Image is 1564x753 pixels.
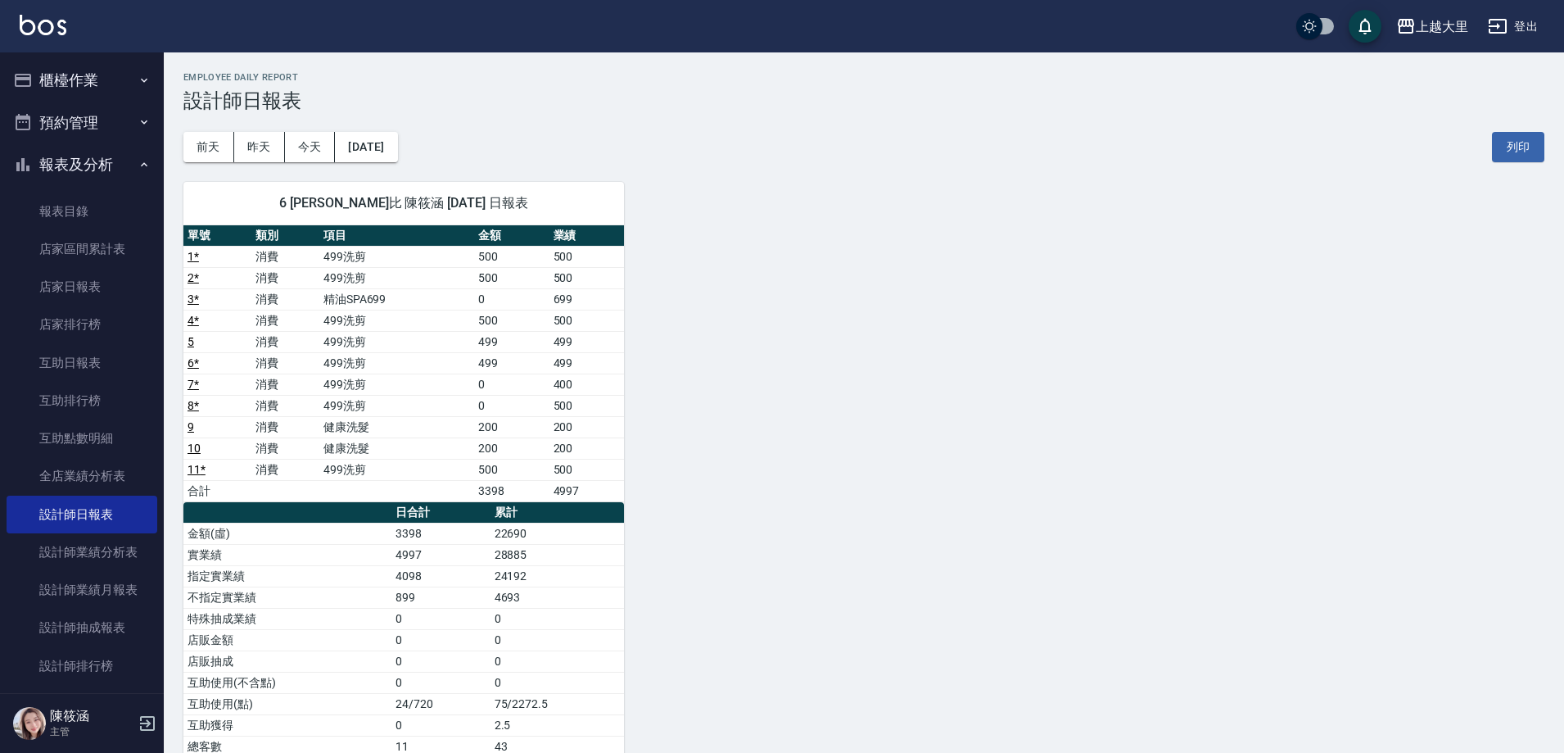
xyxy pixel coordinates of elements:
[319,438,474,459] td: 健康洗髮
[549,395,624,416] td: 500
[490,587,624,608] td: 4693
[7,571,157,609] a: 設計師業績月報表
[285,132,336,162] button: 今天
[549,331,624,352] td: 499
[490,651,624,672] td: 0
[490,544,624,565] td: 28885
[50,724,133,739] p: 主管
[183,225,624,502] table: a dense table
[183,651,391,672] td: 店販抽成
[474,480,549,501] td: 3398
[7,647,157,685] a: 設計師排行榜
[549,225,624,247] th: 業績
[549,480,624,501] td: 4997
[183,89,1544,112] h3: 設計師日報表
[474,374,549,395] td: 0
[319,416,474,438] td: 健康洗髮
[391,629,490,651] td: 0
[183,225,251,247] th: 單號
[391,587,490,608] td: 899
[474,331,549,352] td: 499
[7,420,157,457] a: 互助點數明細
[251,331,319,352] td: 消費
[1492,132,1544,162] button: 列印
[549,438,624,459] td: 200
[319,225,474,247] th: 項目
[183,565,391,587] td: 指定實業績
[251,310,319,331] td: 消費
[7,230,157,268] a: 店家區間累計表
[203,195,604,211] span: 6 [PERSON_NAME]比 陳筱涵 [DATE] 日報表
[7,344,157,382] a: 互助日報表
[319,331,474,352] td: 499洗剪
[319,352,474,374] td: 499洗剪
[183,714,391,736] td: 互助獲得
[490,502,624,524] th: 累計
[183,693,391,714] td: 互助使用(點)
[7,102,157,144] button: 預約管理
[7,268,157,306] a: 店家日報表
[251,374,319,395] td: 消費
[1481,11,1544,42] button: 登出
[490,629,624,651] td: 0
[251,459,319,480] td: 消費
[319,310,474,331] td: 499洗剪
[1416,16,1468,37] div: 上越大里
[549,374,624,395] td: 400
[183,608,391,629] td: 特殊抽成業績
[319,395,474,416] td: 499洗剪
[474,246,549,267] td: 500
[188,335,194,348] a: 5
[7,685,157,723] a: 商品銷售排行榜
[391,565,490,587] td: 4098
[474,395,549,416] td: 0
[20,15,66,35] img: Logo
[549,416,624,438] td: 200
[183,523,391,544] td: 金額(虛)
[7,533,157,571] a: 設計師業績分析表
[549,352,624,374] td: 499
[7,496,157,533] a: 設計師日報表
[234,132,285,162] button: 昨天
[335,132,397,162] button: [DATE]
[391,693,490,714] td: 24/720
[183,480,251,501] td: 合計
[1349,10,1381,43] button: save
[319,459,474,480] td: 499洗剪
[183,544,391,565] td: 實業績
[50,708,133,724] h5: 陳筱涵
[7,59,157,102] button: 櫃檯作業
[251,352,319,374] td: 消費
[474,352,549,374] td: 499
[391,651,490,672] td: 0
[474,416,549,438] td: 200
[183,672,391,693] td: 互助使用(不含點)
[490,693,624,714] td: 75/2272.5
[7,306,157,343] a: 店家排行榜
[319,288,474,310] td: 精油SPA699
[7,609,157,646] a: 設計師抽成報表
[490,608,624,629] td: 0
[391,523,490,544] td: 3398
[251,288,319,310] td: 消費
[391,608,490,629] td: 0
[391,672,490,693] td: 0
[490,523,624,544] td: 22690
[319,267,474,288] td: 499洗剪
[549,310,624,331] td: 500
[183,132,234,162] button: 前天
[474,225,549,247] th: 金額
[13,707,46,740] img: Person
[251,438,319,459] td: 消費
[391,502,490,524] th: 日合計
[7,382,157,420] a: 互助排行榜
[549,288,624,310] td: 699
[188,442,201,455] a: 10
[251,225,319,247] th: 類別
[251,416,319,438] td: 消費
[391,714,490,736] td: 0
[7,457,157,495] a: 全店業績分析表
[474,459,549,480] td: 500
[251,395,319,416] td: 消費
[474,310,549,331] td: 500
